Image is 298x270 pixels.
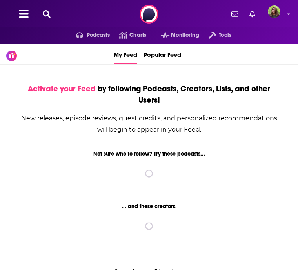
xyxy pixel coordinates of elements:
[19,83,279,106] div: by following Podcasts, Creators, Lists, and other Users!
[19,112,279,135] div: New releases, episode reviews, guest credits, and personalized recommendations will begin to appe...
[144,46,181,63] span: Popular Feed
[199,29,231,42] button: open menu
[87,30,110,41] span: Podcasts
[219,30,231,41] span: Tools
[110,29,146,42] a: Charts
[67,29,110,42] button: open menu
[246,7,258,21] a: Show notifications dropdown
[151,29,199,42] button: open menu
[114,44,137,64] a: My Feed
[28,84,96,94] span: Activate your Feed
[140,5,158,24] img: Podchaser - Follow, Share and Rate Podcasts
[268,5,285,23] a: Logged in as reagan34226
[228,7,242,21] a: Show notifications dropdown
[171,30,199,41] span: Monitoring
[268,5,280,18] span: Logged in as reagan34226
[144,44,181,64] a: Popular Feed
[268,5,280,18] img: User Profile
[114,46,137,63] span: My Feed
[129,30,146,41] span: Charts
